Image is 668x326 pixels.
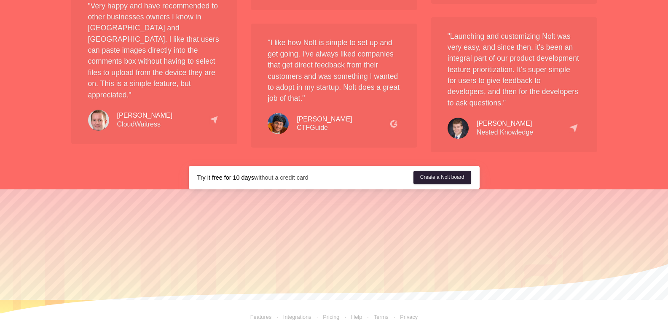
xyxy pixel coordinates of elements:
[88,0,221,101] p: "Very happy and have recommended to other businesses owners I know in [GEOGRAPHIC_DATA] and [GEOG...
[477,119,533,137] div: Nested Knowledge
[389,119,398,128] img: g2.cb6f757962.png
[297,115,352,133] div: CTFGuide
[271,314,311,320] a: Integrations
[351,314,362,320] a: Help
[389,314,418,320] a: Privacy
[362,314,388,320] a: Terms
[268,113,289,134] img: testimonial-pranav.6c855e311b.jpg
[413,171,471,184] a: Create a Nolt board
[297,115,352,124] div: [PERSON_NAME]
[569,124,578,132] img: capterra.78f6e3bf33.png
[448,31,580,109] p: "Launching and customizing Nolt was very easy, and since then, it's been an integral part of our ...
[197,173,413,182] div: without a credit card
[477,119,533,128] div: [PERSON_NAME]
[250,314,272,320] a: Features
[117,111,173,120] div: [PERSON_NAME]
[197,174,254,181] strong: Try it free for 10 days
[209,116,218,124] img: capterra.78f6e3bf33.png
[448,118,469,139] img: testimonial-kevin.7f980a5c3c.jpg
[88,110,109,131] img: testimonial-christopher.57c50d1362.jpg
[268,37,400,104] p: "I like how Nolt is simple to set up and get going. I've always liked companies that get direct f...
[117,111,173,129] div: CloudWaitress
[311,314,340,320] a: Pricing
